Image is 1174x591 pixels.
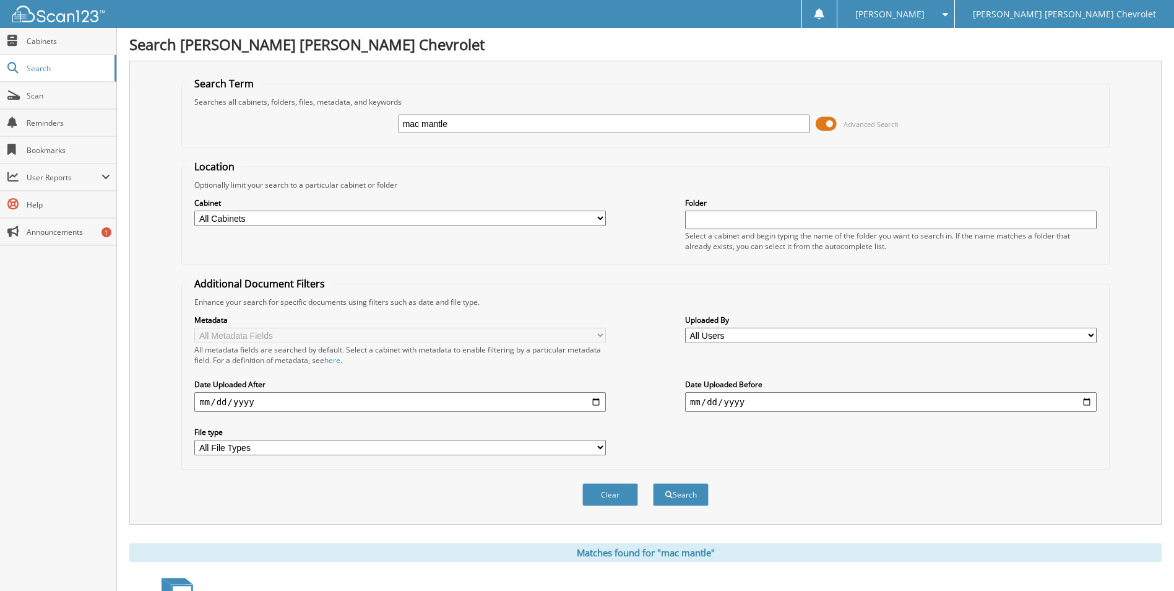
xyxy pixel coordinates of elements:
div: Enhance your search for specific documents using filters such as date and file type. [188,297,1102,307]
span: Advanced Search [844,120,899,129]
div: Optionally limit your search to a particular cabinet or folder [188,180,1102,190]
span: Help [27,199,110,210]
legend: Location [188,160,241,173]
span: Cabinets [27,36,110,46]
label: Folder [685,198,1097,208]
label: Date Uploaded After [194,379,606,390]
input: start [194,392,606,412]
label: Date Uploaded Before [685,379,1097,390]
span: Search [27,63,108,74]
div: 1 [101,227,111,237]
input: end [685,392,1097,412]
legend: Additional Document Filters [188,277,331,291]
button: Clear [582,483,638,506]
span: Scan [27,90,110,101]
div: Select a cabinet and begin typing the name of the folder you want to search in. If the name match... [685,230,1097,252]
img: scan123-logo-white.svg [12,6,105,22]
div: Matches found for "mac mantle" [129,543,1162,562]
label: Metadata [194,315,606,325]
label: File type [194,427,606,437]
label: Uploaded By [685,315,1097,325]
span: Reminders [27,118,110,128]
legend: Search Term [188,77,260,90]
div: All metadata fields are searched by default. Select a cabinet with metadata to enable filtering b... [194,344,606,366]
label: Cabinet [194,198,606,208]
button: Search [653,483,709,506]
span: User Reports [27,172,101,183]
span: [PERSON_NAME] [855,11,925,18]
span: [PERSON_NAME] [PERSON_NAME] Chevrolet [973,11,1156,18]
span: Announcements [27,227,110,237]
h1: Search [PERSON_NAME] [PERSON_NAME] Chevrolet [129,34,1162,55]
div: Searches all cabinets, folders, files, metadata, and keywords [188,97,1102,107]
a: here [324,355,340,366]
span: Bookmarks [27,145,110,155]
